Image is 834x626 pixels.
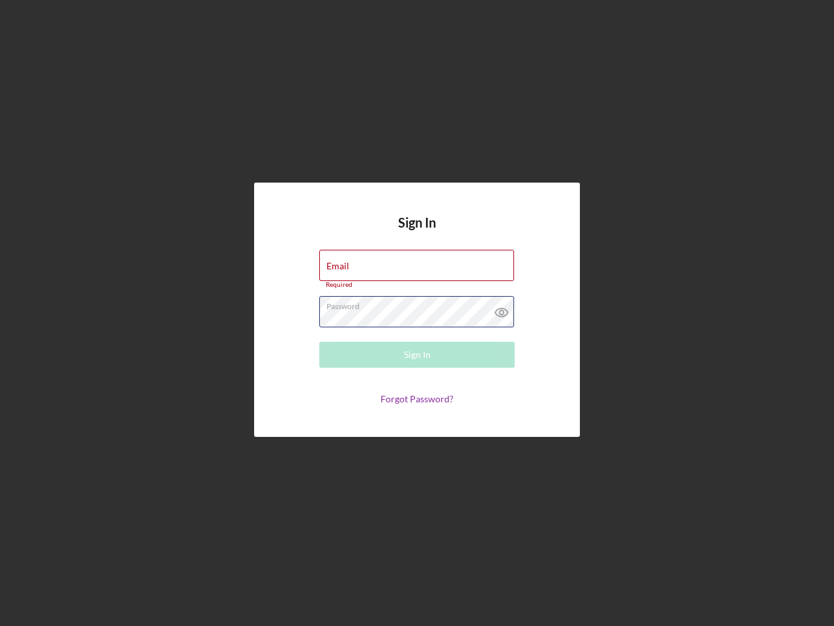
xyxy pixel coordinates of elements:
label: Email [326,261,349,271]
button: Sign In [319,342,515,368]
label: Password [326,297,514,311]
div: Sign In [404,342,431,368]
div: Required [319,281,515,289]
h4: Sign In [398,215,436,250]
a: Forgot Password? [381,393,453,404]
